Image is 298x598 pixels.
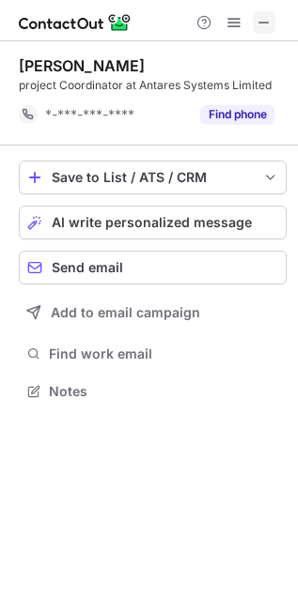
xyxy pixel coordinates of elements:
button: save-profile-one-click [19,161,287,194]
button: Send email [19,251,287,284]
span: Send email [52,260,123,275]
div: project Coordinator at Antares Systems Limited [19,77,287,94]
button: Notes [19,378,287,405]
button: Find work email [19,341,287,367]
img: ContactOut v5.3.10 [19,11,132,34]
span: AI write personalized message [52,215,252,230]
span: Find work email [49,345,279,362]
button: Reveal Button [200,105,274,124]
button: AI write personalized message [19,206,287,239]
button: Add to email campaign [19,296,287,330]
div: [PERSON_NAME] [19,56,145,75]
div: Save to List / ATS / CRM [52,170,254,185]
span: Add to email campaign [51,305,200,320]
span: Notes [49,383,279,400]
